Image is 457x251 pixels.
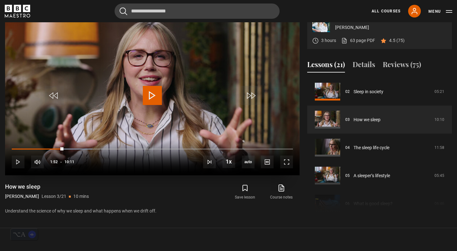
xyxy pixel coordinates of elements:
p: Lesson 3/21 [42,193,66,200]
a: All Courses [372,8,401,14]
button: Captions [261,156,274,168]
button: Mute [31,156,44,168]
button: Reviews (75) [383,59,421,73]
button: Details [353,59,375,73]
a: The sleep life cycle [354,144,389,151]
button: Play [12,156,24,168]
p: 10 mins [73,193,89,200]
a: Course notes [263,183,300,201]
button: Playback Rate [222,155,235,168]
button: Toggle navigation [428,8,452,15]
span: auto [242,156,255,168]
span: 1:52 [50,156,58,168]
p: [PERSON_NAME] [5,193,39,200]
button: Lessons (21) [307,59,345,73]
span: 10:11 [64,156,74,168]
button: Fullscreen [280,156,293,168]
div: Current quality: 360p [242,156,255,168]
p: 3 hours [321,37,336,44]
span: - [60,160,62,164]
a: How we sleep [354,116,381,123]
button: Next Lesson [203,156,216,168]
a: Sleep in society [354,88,383,95]
p: 4.5 (75) [389,37,405,44]
input: Search [115,3,280,19]
button: Submit the search query [120,7,127,15]
a: A sleeper’s lifestyle [354,172,390,179]
h1: How we sleep [5,183,89,191]
div: Progress Bar [12,149,293,150]
p: Understand the science of why we sleep and what happens when we drift off. [5,208,300,214]
svg: BBC Maestro [5,5,30,17]
a: 63 page PDF [341,37,375,44]
p: [PERSON_NAME] [335,24,447,31]
button: Save lesson [227,183,263,201]
video-js: Video Player [5,9,300,175]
